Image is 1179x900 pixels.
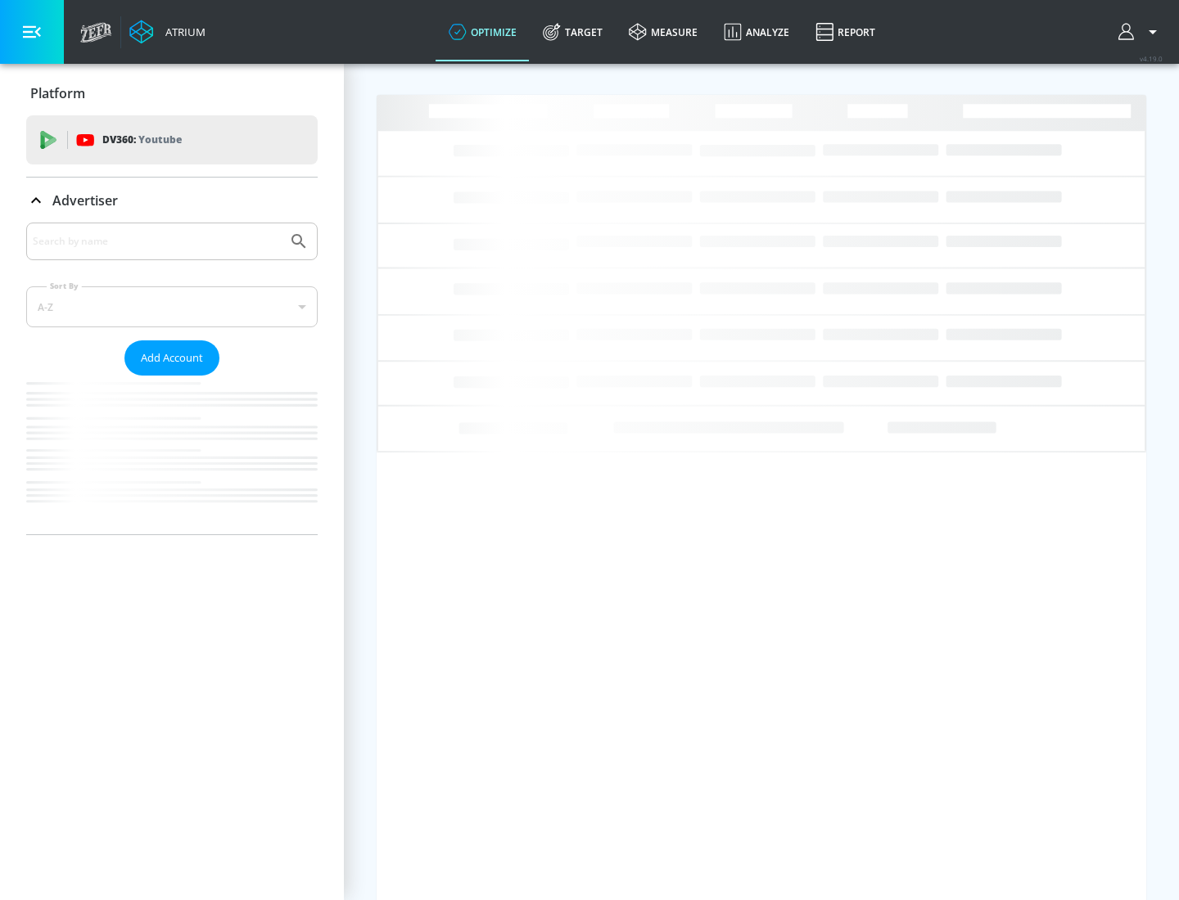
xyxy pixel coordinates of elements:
p: Youtube [138,131,182,148]
a: Target [530,2,616,61]
label: Sort By [47,281,82,291]
div: Advertiser [26,223,318,534]
div: Advertiser [26,178,318,223]
a: Atrium [129,20,206,44]
button: Add Account [124,340,219,376]
p: Advertiser [52,191,118,209]
div: Atrium [159,25,206,39]
a: measure [616,2,711,61]
input: Search by name [33,231,281,252]
nav: list of Advertiser [26,376,318,534]
div: Platform [26,70,318,116]
p: DV360: [102,131,182,149]
p: Platform [30,84,85,102]
a: Analyze [711,2,802,61]
span: v 4.19.0 [1140,54,1163,63]
div: DV360: Youtube [26,115,318,164]
a: Report [802,2,888,61]
div: A-Z [26,286,318,327]
span: Add Account [141,349,203,367]
a: optimize [436,2,530,61]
